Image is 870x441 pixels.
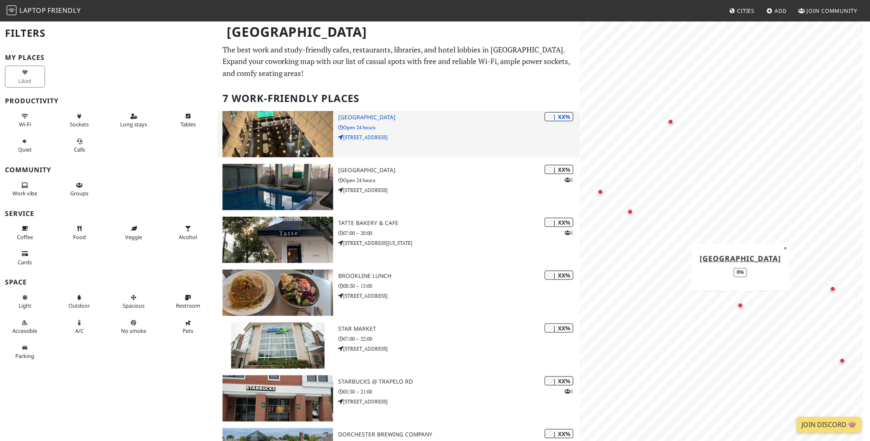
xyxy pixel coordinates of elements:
a: Star Market | XX% Star Market 07:00 – 22:00 [STREET_ADDRESS] [218,322,580,369]
h3: Starbucks @ Trapelo Rd [338,378,580,385]
p: Open 24 hours [338,176,580,184]
button: Parking [5,341,45,363]
p: [STREET_ADDRESS] [338,186,580,194]
a: Revere Hotel Boston Common | XX% 1 [GEOGRAPHIC_DATA] Open 24 hours [STREET_ADDRESS] [218,164,580,210]
span: Pet friendly [183,327,194,334]
h3: Space [5,278,213,286]
button: Light [5,291,45,313]
a: Join Community [795,3,861,18]
span: Credit cards [18,258,32,266]
a: Tatte Bakery & Cafe | XX% 1 Tatte Bakery & Cafe 07:00 – 20:00 [STREET_ADDRESS][US_STATE] [218,217,580,263]
a: [GEOGRAPHIC_DATA] [700,253,781,263]
button: Groups [59,178,100,200]
img: Star Market [223,322,334,369]
h3: [GEOGRAPHIC_DATA] [338,114,580,121]
span: Accessible [12,327,37,334]
div: | XX% [545,165,574,174]
span: Spacious [123,302,145,309]
span: Cities [737,7,755,14]
div: | XX% [545,270,574,280]
h3: Brookline Lunch [338,273,580,280]
button: Alcohol [168,222,208,244]
span: People working [12,190,37,197]
span: Power sockets [70,121,89,128]
img: Tatte Bakery & Cafe [223,217,334,263]
div: Map marker [828,284,838,294]
p: 08:30 – 15:00 [338,282,580,290]
img: Starbucks @ Trapelo Rd [223,375,334,422]
div: Map marker [626,207,635,217]
button: Tables [168,109,208,131]
span: Friendly [47,6,81,15]
p: 07:00 – 20:00 [338,229,580,237]
h3: Productivity [5,97,213,105]
h1: [GEOGRAPHIC_DATA] [220,21,578,43]
div: Map marker [736,301,746,311]
span: Outdoor area [69,302,90,309]
button: Veggie [114,222,154,244]
h3: Star Market [338,325,580,332]
button: Work vibe [5,178,45,200]
div: Map marker [596,187,606,197]
img: LaptopFriendly [7,5,17,15]
button: No smoke [114,316,154,338]
span: Group tables [70,190,88,197]
button: A/C [59,316,100,338]
button: Calls [59,135,100,156]
span: Air conditioned [75,327,84,334]
button: Wi-Fi [5,109,45,131]
div: Map marker [666,117,676,127]
span: Add [775,7,787,14]
p: [STREET_ADDRESS] [338,292,580,300]
button: Accessible [5,316,45,338]
a: LaptopFriendly LaptopFriendly [7,4,81,18]
img: Arcadian Hotel [223,111,334,157]
h3: Dorchester Brewing Company [338,431,580,438]
button: Spacious [114,291,154,313]
button: Coffee [5,222,45,244]
a: Cities [726,3,758,18]
button: Outdoor [59,291,100,313]
span: Quiet [18,146,32,153]
span: Coffee [17,233,33,241]
a: Starbucks @ Trapelo Rd | XX% 1 Starbucks @ Trapelo Rd 05:30 – 21:00 [STREET_ADDRESS] [218,375,580,422]
div: | XX% [545,112,574,121]
img: Brookline Lunch [223,270,334,316]
p: 1 [565,229,574,237]
span: Parking [15,352,34,360]
h3: Tatte Bakery & Cafe [338,220,580,227]
span: Natural light [19,302,31,309]
h2: Filters [5,21,213,46]
span: Restroom [176,302,200,309]
button: Restroom [168,291,208,313]
button: Close popup [782,244,789,253]
button: Sockets [59,109,100,131]
img: Revere Hotel Boston Common [223,164,334,210]
p: 07:00 – 22:00 [338,335,580,343]
button: Food [59,222,100,244]
h3: [GEOGRAPHIC_DATA] [338,167,580,174]
p: 1 [565,387,574,395]
div: | XX% [545,429,574,439]
div: 0% [734,268,747,277]
span: Video/audio calls [74,146,85,153]
span: Laptop [19,6,46,15]
button: Cards [5,247,45,269]
p: [STREET_ADDRESS] [338,398,580,405]
span: Veggie [125,233,142,241]
p: [STREET_ADDRESS][US_STATE] [338,239,580,247]
a: Brookline Lunch | XX% Brookline Lunch 08:30 – 15:00 [STREET_ADDRESS] [218,270,580,316]
button: Quiet [5,135,45,156]
h3: Community [5,166,213,174]
div: Map marker [838,356,848,366]
div: | XX% [545,323,574,333]
div: | XX% [545,376,574,386]
h2: 7 Work-Friendly Places [223,86,575,111]
h3: Service [5,210,213,218]
span: Food [73,233,86,241]
div: | XX% [545,218,574,227]
span: Stable Wi-Fi [19,121,31,128]
a: Arcadian Hotel | XX% [GEOGRAPHIC_DATA] Open 24 hours [STREET_ADDRESS] [218,111,580,157]
button: Long stays [114,109,154,131]
p: [STREET_ADDRESS] [338,345,580,353]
